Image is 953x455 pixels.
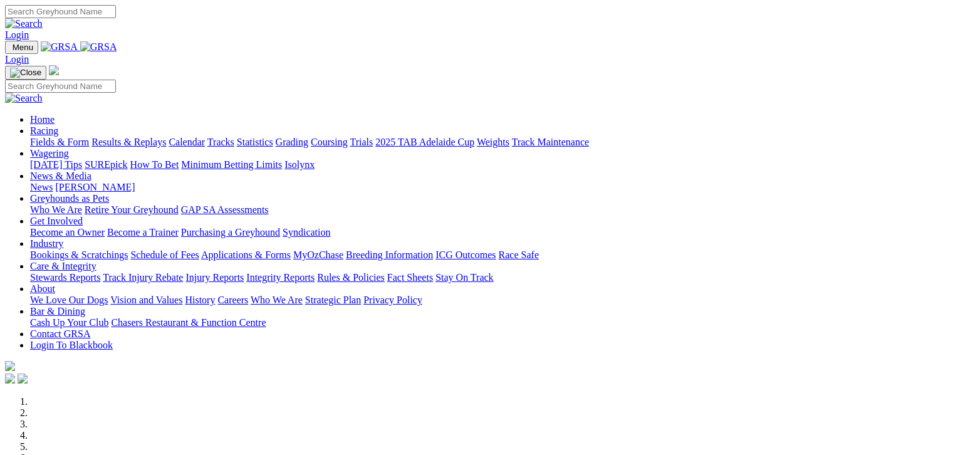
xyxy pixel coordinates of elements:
span: Menu [13,43,33,52]
a: 2025 TAB Adelaide Cup [375,137,474,147]
a: Careers [217,295,248,305]
a: Wagering [30,148,69,159]
input: Search [5,80,116,93]
a: Fact Sheets [387,272,433,283]
a: We Love Our Dogs [30,295,108,305]
a: [PERSON_NAME] [55,182,135,192]
a: ICG Outcomes [435,249,496,260]
a: Breeding Information [346,249,433,260]
a: Track Maintenance [512,137,589,147]
img: Close [10,68,41,78]
a: Results & Replays [91,137,166,147]
img: logo-grsa-white.png [49,65,59,75]
a: Chasers Restaurant & Function Centre [111,317,266,328]
a: GAP SA Assessments [181,204,269,215]
a: Applications & Forms [201,249,291,260]
a: Fields & Form [30,137,89,147]
div: Care & Integrity [30,272,948,283]
a: SUREpick [85,159,127,170]
a: Schedule of Fees [130,249,199,260]
img: facebook.svg [5,374,15,384]
img: Search [5,18,43,29]
a: Who We Are [30,204,82,215]
a: Who We Are [251,295,303,305]
a: Login [5,54,29,65]
a: Statistics [237,137,273,147]
a: About [30,283,55,294]
div: Industry [30,249,948,261]
a: Bar & Dining [30,306,85,316]
a: Industry [30,238,63,249]
div: Wagering [30,159,948,170]
a: Integrity Reports [246,272,315,283]
a: Coursing [311,137,348,147]
a: News & Media [30,170,91,181]
div: Racing [30,137,948,148]
button: Toggle navigation [5,66,46,80]
a: Home [30,114,55,125]
a: Syndication [283,227,330,238]
a: How To Bet [130,159,179,170]
div: About [30,295,948,306]
div: News & Media [30,182,948,193]
a: Strategic Plan [305,295,361,305]
a: Weights [477,137,509,147]
a: Trials [350,137,373,147]
a: News [30,182,53,192]
img: GRSA [41,41,78,53]
a: Get Involved [30,216,83,226]
div: Greyhounds as Pets [30,204,948,216]
a: Purchasing a Greyhound [181,227,280,238]
a: Retire Your Greyhound [85,204,179,215]
a: Care & Integrity [30,261,96,271]
img: twitter.svg [18,374,28,384]
a: Become a Trainer [107,227,179,238]
input: Search [5,5,116,18]
a: Track Injury Rebate [103,272,183,283]
a: Calendar [169,137,205,147]
a: [DATE] Tips [30,159,82,170]
a: Cash Up Your Club [30,317,108,328]
img: Search [5,93,43,104]
a: Become an Owner [30,227,105,238]
a: Isolynx [284,159,315,170]
a: Vision and Values [110,295,182,305]
img: logo-grsa-white.png [5,361,15,371]
div: Get Involved [30,227,948,238]
a: Racing [30,125,58,136]
a: Stay On Track [435,272,493,283]
a: Bookings & Scratchings [30,249,128,260]
div: Bar & Dining [30,317,948,328]
a: Grading [276,137,308,147]
button: Toggle navigation [5,41,38,54]
a: MyOzChase [293,249,343,260]
a: History [185,295,215,305]
a: Minimum Betting Limits [181,159,282,170]
a: Tracks [207,137,234,147]
a: Stewards Reports [30,272,100,283]
a: Injury Reports [185,272,244,283]
a: Greyhounds as Pets [30,193,109,204]
a: Contact GRSA [30,328,90,339]
a: Login To Blackbook [30,340,113,350]
a: Race Safe [498,249,538,260]
a: Login [5,29,29,40]
a: Rules & Policies [317,272,385,283]
img: GRSA [80,41,117,53]
a: Privacy Policy [363,295,422,305]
